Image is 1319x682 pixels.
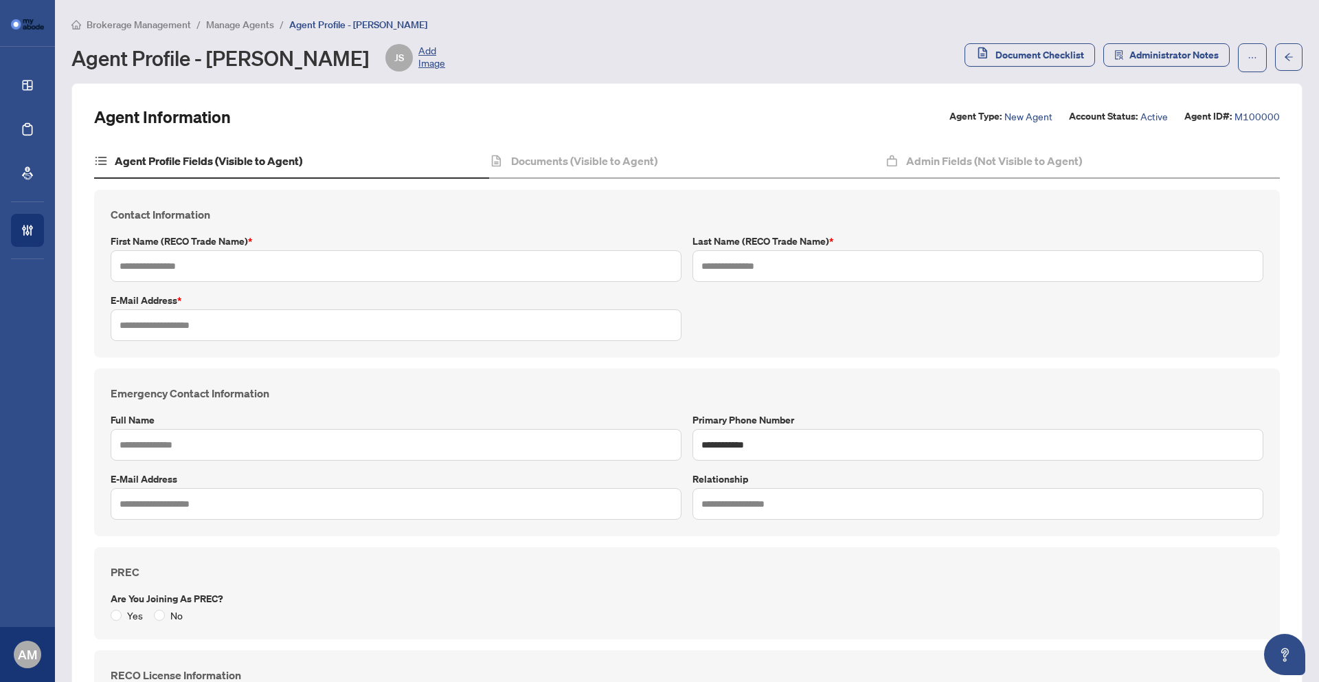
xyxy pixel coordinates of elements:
[1248,53,1257,63] span: ellipsis
[995,44,1084,66] span: Document Checklist
[111,206,1263,223] h4: Contact Information
[1114,50,1124,60] span: solution
[1264,634,1305,675] button: Open asap
[1235,109,1280,124] span: M100000
[165,608,188,623] span: No
[111,385,1263,401] h4: Emergency Contact Information
[71,20,81,30] span: home
[206,19,274,31] span: Manage Agents
[511,153,657,169] h4: Documents (Visible to Agent)
[1284,52,1294,62] span: arrow-left
[394,50,404,65] span: JS
[289,19,427,31] span: Agent Profile - [PERSON_NAME]
[87,19,191,31] span: Brokerage Management
[115,153,302,169] h4: Agent Profile Fields (Visible to Agent)
[111,472,681,487] label: E-mail Address
[111,591,1263,606] label: Are you joining as PREC?
[111,293,681,308] label: E-mail Address
[111,412,681,428] label: Full Name
[906,153,1082,169] h4: Admin Fields (Not Visible to Agent)
[11,19,44,30] img: logo
[111,564,1263,580] h4: PREC
[196,16,201,32] li: /
[122,608,148,623] span: Yes
[692,412,1263,428] label: Primary Phone Number
[1103,43,1230,67] button: Administrator Notes
[1069,109,1138,124] label: Account Status:
[111,234,681,249] label: First Name (RECO Trade Name)
[280,16,284,32] li: /
[94,106,231,128] h2: Agent Information
[949,109,1002,124] label: Agent Type:
[1004,109,1052,124] span: New Agent
[418,44,445,71] span: Add Image
[965,43,1095,67] button: Document Checklist
[1184,109,1232,124] label: Agent ID#:
[71,44,445,71] div: Agent Profile - [PERSON_NAME]
[1129,44,1219,66] span: Administrator Notes
[18,645,37,664] span: AM
[1140,109,1168,124] span: Active
[692,472,1263,487] label: Relationship
[692,234,1263,249] label: Last Name (RECO Trade Name)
